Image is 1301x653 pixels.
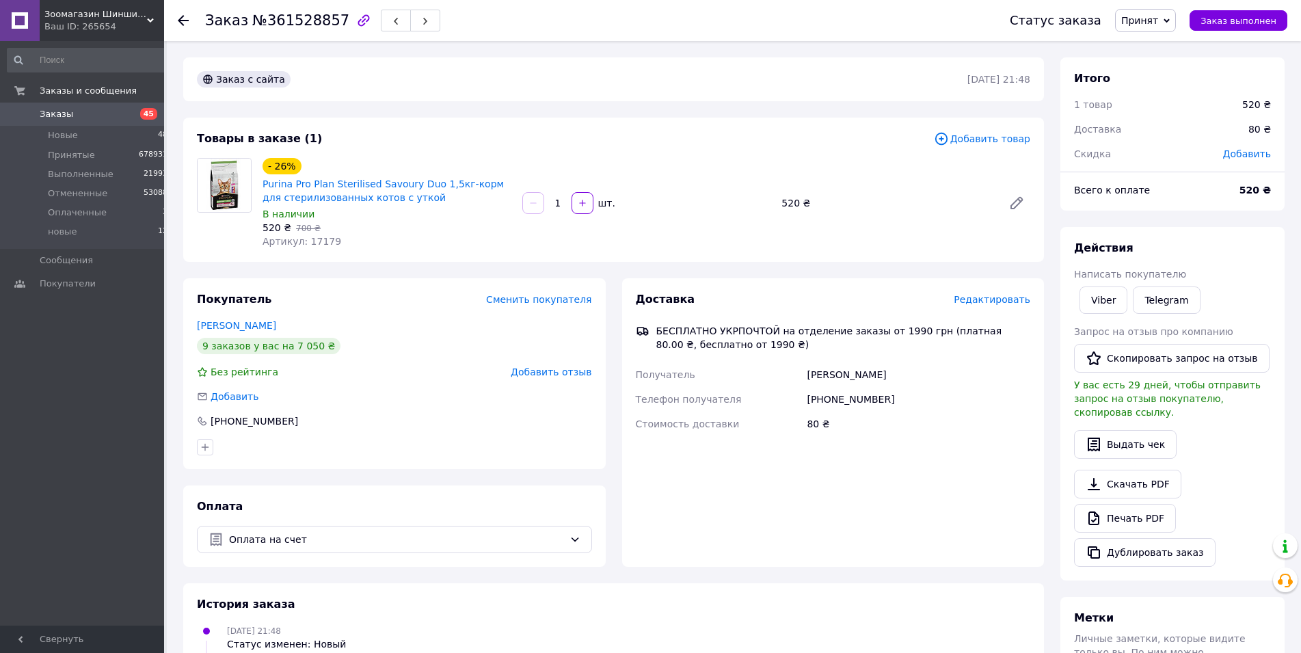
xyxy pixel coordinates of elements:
span: В наличии [263,209,314,219]
div: 80 ₴ [1240,114,1279,144]
button: Заказ выполнен [1190,10,1287,31]
input: Поиск [7,48,169,72]
span: Скидка [1074,148,1111,159]
span: Зоомагазин Шиншилка - Дискаунтер зоотоваров.Корма для кошек и собак. Ветеринарная аптека [44,8,147,21]
span: У вас есть 29 дней, чтобы отправить запрос на отзыв покупателю, скопировав ссылку. [1074,379,1261,418]
span: Получатель [636,369,695,380]
div: [PHONE_NUMBER] [209,414,299,428]
div: Вернуться назад [178,14,189,27]
span: 45 [140,108,157,120]
span: новые [48,226,77,238]
time: [DATE] 21:48 [967,74,1030,85]
span: Запрос на отзыв про компанию [1074,326,1233,337]
span: Написать покупателю [1074,269,1186,280]
a: Скачать PDF [1074,470,1181,498]
div: Ваш ID: 265654 [44,21,164,33]
div: 9 заказов у вас на 7 050 ₴ [197,338,340,354]
span: [DATE] 21:48 [227,626,281,636]
b: 520 ₴ [1239,185,1271,196]
span: Заказы и сообщения [40,85,137,97]
img: Purina Pro Plan Sterilised Savoury Duo 1,5кг-корм для стерилизованных котов с уткой [198,159,251,212]
span: Телефон получателя [636,394,742,405]
span: Добавить товар [934,131,1030,146]
span: Товары в заказе (1) [197,132,322,145]
span: Без рейтинга [211,367,278,377]
div: [PHONE_NUMBER] [804,387,1033,412]
span: 48 [158,129,167,142]
div: 80 ₴ [804,412,1033,436]
span: Добавить [211,391,258,402]
span: Сменить покупателя [486,294,591,305]
button: Дублировать заказ [1074,538,1216,567]
span: Стоимость доставки [636,418,740,429]
span: 53088 [144,187,167,200]
button: Выдать чек [1074,430,1177,459]
div: БЕСПЛАТНО УКРПОЧТОЙ на отделение заказы от 1990 грн (платная 80.00 ₴, бесплатно от 1990 ₴) [653,324,1034,351]
span: Сообщения [40,254,93,267]
span: Доставка [636,293,695,306]
span: Итого [1074,72,1110,85]
span: Артикул: 17179 [263,236,341,247]
div: Статус заказа [1010,14,1101,27]
div: Статус изменен: Новый [227,637,346,651]
span: Новые [48,129,78,142]
span: Принят [1121,15,1158,26]
span: 1 товар [1074,99,1112,110]
a: Viber [1079,286,1127,314]
a: Печать PDF [1074,504,1176,533]
div: 520 ₴ [776,194,997,213]
span: 520 ₴ [263,222,291,233]
span: 678931 [139,149,167,161]
span: 700 ₴ [296,224,321,233]
a: [PERSON_NAME] [197,320,276,331]
span: Выполненные [48,168,113,181]
span: Метки [1074,611,1114,624]
span: Добавить [1223,148,1271,159]
div: 520 ₴ [1242,98,1271,111]
div: шт. [595,196,617,210]
span: История заказа [197,598,295,611]
span: Заказ выполнен [1201,16,1276,26]
div: - 26% [263,158,301,174]
span: Оплаченные [48,206,107,219]
span: Всего к оплате [1074,185,1150,196]
span: Оплата [197,500,243,513]
span: Отмененные [48,187,107,200]
span: Добавить отзыв [511,367,591,377]
span: Оплата на счет [229,532,564,547]
span: Принятые [48,149,95,161]
a: Редактировать [1003,189,1030,217]
div: Заказ с сайта [197,71,291,88]
span: Покупатель [197,293,271,306]
span: 21993 [144,168,167,181]
span: Заказы [40,108,73,120]
span: Действия [1074,241,1134,254]
div: [PERSON_NAME] [804,362,1033,387]
span: Покупатели [40,278,96,290]
a: Telegram [1133,286,1200,314]
span: №361528857 [252,12,349,29]
span: Доставка [1074,124,1121,135]
span: Редактировать [954,294,1030,305]
a: Purina Pro Plan Sterilised Savoury Duo 1,5кг-корм для стерилизованных котов с уткой [263,178,504,203]
button: Скопировать запрос на отзыв [1074,344,1270,373]
span: 3 [163,206,167,219]
span: 12 [158,226,167,238]
span: Заказ [205,12,248,29]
